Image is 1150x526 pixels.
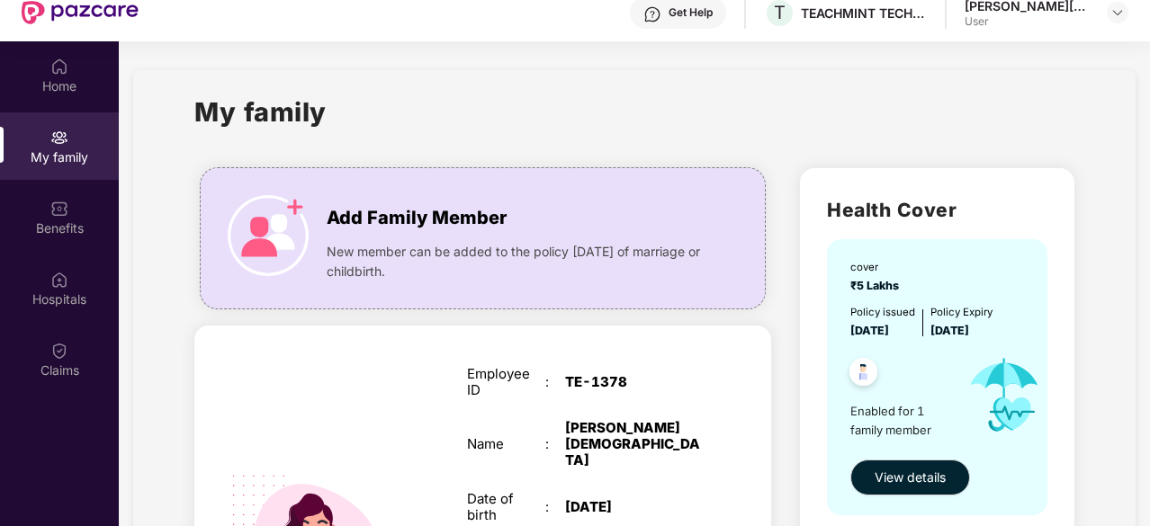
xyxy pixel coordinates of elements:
[669,5,713,20] div: Get Help
[50,58,68,76] img: svg+xml;base64,PHN2ZyBpZD0iSG9tZSIgeG1sbnM9Imh0dHA6Ly93d3cudzMub3JnLzIwMDAvc3ZnIiB3aWR0aD0iMjAiIG...
[545,374,565,390] div: :
[850,259,904,275] div: cover
[467,491,545,523] div: Date of birth
[327,204,507,232] span: Add Family Member
[22,1,139,24] img: New Pazcare Logo
[930,304,993,320] div: Policy Expiry
[50,129,68,147] img: svg+xml;base64,PHN2ZyB3aWR0aD0iMjAiIGhlaWdodD0iMjAiIHZpZXdCb3g9IjAgMCAyMCAyMCIgZmlsbD0ibm9uZSIgeG...
[850,459,970,495] button: View details
[643,5,661,23] img: svg+xml;base64,PHN2ZyBpZD0iSGVscC0zMngzMiIgeG1sbnM9Imh0dHA6Ly93d3cudzMub3JnLzIwMDAvc3ZnIiB3aWR0aD...
[50,200,68,218] img: svg+xml;base64,PHN2ZyBpZD0iQmVuZWZpdHMiIHhtbG5zPSJodHRwOi8vd3d3LnczLm9yZy8yMDAwL3N2ZyIgd2lkdGg9Ij...
[841,352,885,397] img: svg+xml;base64,PHN2ZyB4bWxucz0iaHR0cDovL3d3dy53My5vcmcvMjAwMC9zdmciIHdpZHRoPSI0OC45NDMiIGhlaWdodD...
[850,324,889,337] span: [DATE]
[565,374,702,390] div: TE-1378
[850,304,915,320] div: Policy issued
[565,420,702,468] div: [PERSON_NAME][DEMOGRAPHIC_DATA]
[827,195,1047,225] h2: Health Cover
[50,271,68,289] img: svg+xml;base64,PHN2ZyBpZD0iSG9zcGl0YWxzIiB4bWxucz0iaHR0cDovL3d3dy53My5vcmcvMjAwMC9zdmciIHdpZHRoPS...
[875,468,946,487] span: View details
[545,436,565,452] div: :
[327,242,709,281] span: New member can be added to the policy [DATE] of marriage or childbirth.
[774,2,786,23] span: T
[545,499,565,515] div: :
[850,279,904,292] span: ₹5 Lakhs
[850,402,954,439] span: Enabled for 1 family member
[467,436,545,452] div: Name
[954,340,1056,450] img: icon
[565,499,702,515] div: [DATE]
[50,342,68,360] img: svg+xml;base64,PHN2ZyBpZD0iQ2xhaW0iIHhtbG5zPSJodHRwOi8vd3d3LnczLm9yZy8yMDAwL3N2ZyIgd2lkdGg9IjIwIi...
[194,92,327,132] h1: My family
[965,14,1091,29] div: User
[228,195,309,276] img: icon
[930,324,969,337] span: [DATE]
[1110,5,1125,20] img: svg+xml;base64,PHN2ZyBpZD0iRHJvcGRvd24tMzJ4MzIiIHhtbG5zPSJodHRwOi8vd3d3LnczLm9yZy8yMDAwL3N2ZyIgd2...
[467,366,545,398] div: Employee ID
[801,4,927,22] div: TEACHMINT TECHNOLOGIES PRIVATE LIMITED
